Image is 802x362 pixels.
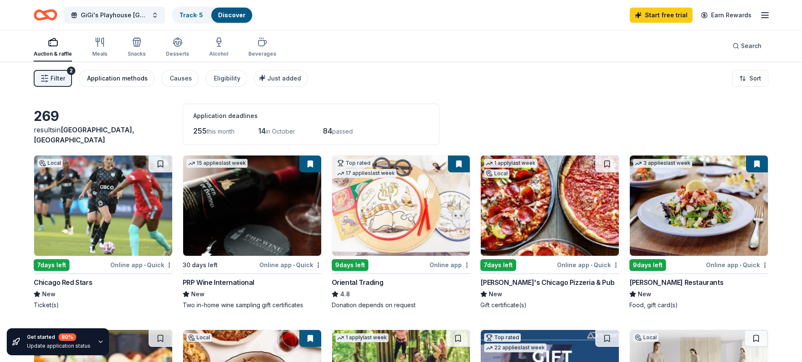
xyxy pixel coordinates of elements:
[484,169,509,178] div: Local
[336,333,389,342] div: 1 apply last week
[258,126,266,135] span: 14
[79,70,155,87] button: Application methods
[67,67,75,75] div: 2
[340,289,350,299] span: 4.8
[166,51,189,57] div: Desserts
[128,34,146,62] button: Snacks
[144,262,146,268] span: •
[557,260,619,270] div: Online app Quick
[481,156,619,256] img: Image for Georgio's Chicago Pizzeria & Pub
[205,70,247,87] button: Eligibility
[484,333,521,342] div: Top rated
[51,73,65,83] span: Filter
[633,333,658,342] div: Local
[27,343,91,349] div: Update application status
[209,51,228,57] div: Alcohol
[480,259,516,271] div: 7 days left
[267,75,301,82] span: Just added
[183,260,218,270] div: 30 days left
[332,155,471,309] a: Image for Oriental TradingTop rated17 applieslast week9days leftOnline appOriental Trading4.8Dona...
[429,260,470,270] div: Online app
[629,259,666,271] div: 9 days left
[248,34,276,62] button: Beverages
[336,159,372,167] div: Top rated
[259,260,322,270] div: Online app Quick
[332,301,471,309] div: Donation depends on request
[209,34,228,62] button: Alcohol
[166,34,189,62] button: Desserts
[480,155,619,309] a: Image for Georgio's Chicago Pizzeria & Pub1 applylast weekLocal7days leftOnline app•Quick[PERSON_...
[749,73,761,83] span: Sort
[193,111,429,121] div: Application deadlines
[187,333,212,342] div: Local
[248,51,276,57] div: Beverages
[726,38,768,54] button: Search
[64,7,165,24] button: GiGi's Playhouse [GEOGRAPHIC_DATA] 2025 Gala
[92,51,107,57] div: Meals
[34,34,72,62] button: Auction & raffle
[37,159,63,167] div: Local
[187,159,248,168] div: 15 applies last week
[34,5,57,25] a: Home
[59,333,76,341] div: 80 %
[629,155,768,309] a: Image for Cameron Mitchell Restaurants3 applieslast week9days leftOnline app•Quick[PERSON_NAME] R...
[191,289,205,299] span: New
[480,277,614,287] div: [PERSON_NAME]'s Chicago Pizzeria & Pub
[34,125,173,145] div: results
[480,301,619,309] div: Gift certificate(s)
[81,10,148,20] span: GiGi's Playhouse [GEOGRAPHIC_DATA] 2025 Gala
[218,11,245,19] a: Discover
[172,7,253,24] button: Track· 5Discover
[34,126,134,144] span: in
[630,8,693,23] a: Start free trial
[332,128,353,135] span: passed
[207,128,234,135] span: this month
[741,41,762,51] span: Search
[110,260,173,270] div: Online app Quick
[179,11,203,19] a: Track· 5
[591,262,592,268] span: •
[34,108,173,125] div: 269
[696,8,757,23] a: Earn Rewards
[161,70,199,87] button: Causes
[34,70,72,87] button: Filter2
[629,277,723,287] div: [PERSON_NAME] Restaurants
[34,126,134,144] span: [GEOGRAPHIC_DATA], [GEOGRAPHIC_DATA]
[34,155,173,309] a: Image for Chicago Red StarsLocal7days leftOnline app•QuickChicago Red StarsNewTicket(s)
[34,301,173,309] div: Ticket(s)
[323,126,332,135] span: 84
[332,156,470,256] img: Image for Oriental Trading
[254,70,308,87] button: Just added
[170,73,192,83] div: Causes
[266,128,295,135] span: in October
[183,277,254,287] div: PRP Wine International
[183,156,321,256] img: Image for PRP Wine International
[128,51,146,57] div: Snacks
[27,333,91,341] div: Get started
[336,169,397,178] div: 17 applies last week
[34,259,69,271] div: 7 days left
[638,289,651,299] span: New
[732,70,768,87] button: Sort
[193,126,207,135] span: 255
[92,34,107,62] button: Meals
[34,277,92,287] div: Chicago Red Stars
[34,156,172,256] img: Image for Chicago Red Stars
[42,289,56,299] span: New
[706,260,768,270] div: Online app Quick
[214,73,240,83] div: Eligibility
[293,262,295,268] span: •
[740,262,741,268] span: •
[633,159,692,168] div: 3 applies last week
[87,73,148,83] div: Application methods
[332,277,384,287] div: Oriental Trading
[484,159,537,168] div: 1 apply last week
[630,156,768,256] img: Image for Cameron Mitchell Restaurants
[484,343,546,352] div: 22 applies last week
[183,301,322,309] div: Two in-home wine sampling gift certificates
[629,301,768,309] div: Food, gift card(s)
[489,289,502,299] span: New
[332,259,368,271] div: 9 days left
[183,155,322,309] a: Image for PRP Wine International15 applieslast week30 days leftOnline app•QuickPRP Wine Internati...
[34,51,72,57] div: Auction & raffle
